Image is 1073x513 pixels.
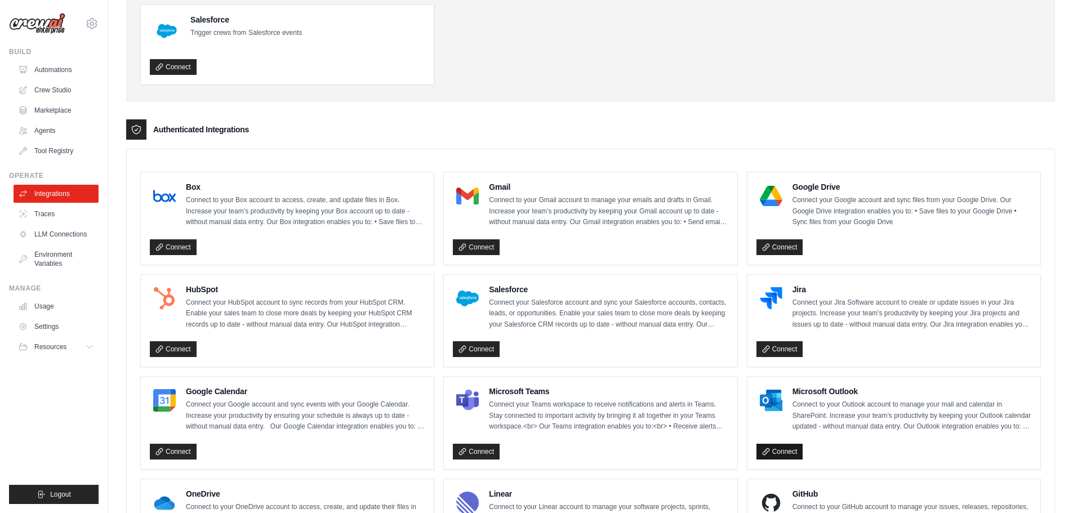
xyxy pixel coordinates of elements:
h4: Microsoft Teams [489,386,728,397]
h4: Jira [792,284,1031,295]
p: Connect to your Gmail account to manage your emails and drafts in Gmail. Increase your team’s pro... [489,195,728,228]
img: Salesforce Logo [456,287,479,310]
a: Tool Registry [14,142,99,160]
a: Usage [14,297,99,315]
a: Settings [14,318,99,336]
a: Agents [14,122,99,140]
div: Build [9,47,99,56]
p: Connect to your Box account to access, create, and update files in Box. Increase your team’s prod... [186,195,425,228]
h4: HubSpot [186,284,425,295]
img: Google Calendar Logo [153,389,176,412]
p: Connect your Teams workspace to receive notifications and alerts in Teams. Stay connected to impo... [489,399,728,432]
a: Connect [756,444,803,460]
p: Connect your Google account and sync files from your Google Drive. Our Google Drive integration e... [792,195,1031,228]
button: Resources [14,338,99,356]
h3: Authenticated Integrations [153,124,249,135]
h4: Salesforce [489,284,728,295]
a: Traces [14,205,99,223]
h4: OneDrive [186,488,425,499]
a: Connect [453,239,500,255]
a: Marketplace [14,101,99,119]
img: HubSpot Logo [153,287,176,310]
h4: Salesforce [190,14,302,25]
a: Connect [150,239,197,255]
h4: Gmail [489,181,728,193]
h4: GitHub [792,488,1031,499]
h4: Linear [489,488,728,499]
a: Connect [453,444,500,460]
img: Jira Logo [760,287,782,310]
a: Connect [150,444,197,460]
div: Operate [9,171,99,180]
a: Connect [453,341,500,357]
img: Microsoft Teams Logo [456,389,479,412]
img: Box Logo [153,185,176,207]
h4: Microsoft Outlook [792,386,1031,397]
img: Logo [9,13,65,34]
a: Integrations [14,185,99,203]
a: Connect [756,239,803,255]
p: Connect your HubSpot account to sync records from your HubSpot CRM. Enable your sales team to clo... [186,297,425,331]
div: Manage [9,284,99,293]
button: Logout [9,485,99,504]
a: Connect [150,341,197,357]
img: Microsoft Outlook Logo [760,389,782,412]
p: Trigger crews from Salesforce events [190,28,302,39]
a: Connect [150,59,197,75]
h4: Google Drive [792,181,1031,193]
a: Environment Variables [14,246,99,273]
span: Resources [34,342,66,351]
img: Gmail Logo [456,185,479,207]
img: Salesforce Logo [153,17,180,44]
a: LLM Connections [14,225,99,243]
img: Google Drive Logo [760,185,782,207]
a: Connect [756,341,803,357]
span: Logout [50,490,71,499]
p: Connect to your Outlook account to manage your mail and calendar in SharePoint. Increase your tea... [792,399,1031,432]
p: Connect your Salesforce account and sync your Salesforce accounts, contacts, leads, or opportunit... [489,297,728,331]
a: Automations [14,61,99,79]
p: Connect your Google account and sync events with your Google Calendar. Increase your productivity... [186,399,425,432]
h4: Box [186,181,425,193]
p: Connect your Jira Software account to create or update issues in your Jira projects. Increase you... [792,297,1031,331]
a: Crew Studio [14,81,99,99]
h4: Google Calendar [186,386,425,397]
